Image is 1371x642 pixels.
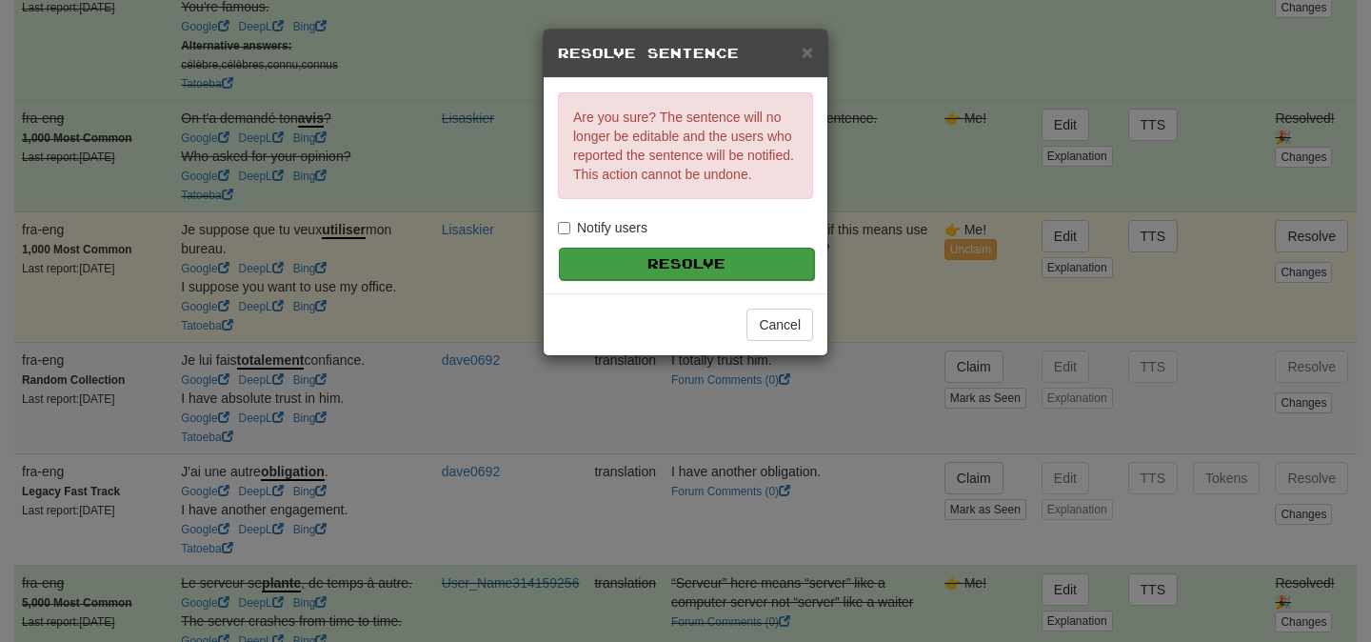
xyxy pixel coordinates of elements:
span: × [802,41,813,63]
button: Cancel [746,309,813,341]
label: Notify users [558,218,647,237]
h5: Resolve Sentence [558,44,813,63]
button: Close [802,42,813,62]
p: Are you sure? The sentence will no longer be editable and the users who reported the sentence wil... [558,92,813,199]
input: Notify users [558,222,570,234]
button: Resolve [559,248,814,280]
